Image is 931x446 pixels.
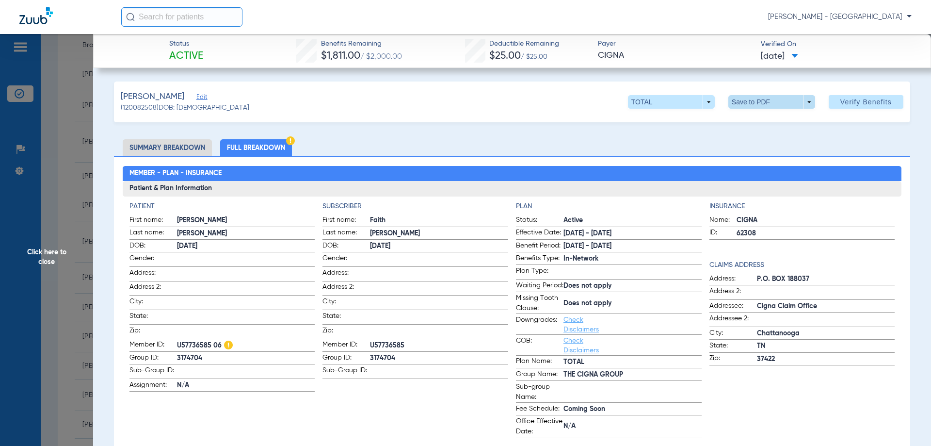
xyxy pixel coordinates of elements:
span: 62308 [737,229,895,239]
span: U57736585 06 [177,341,315,351]
span: Sub-Group ID: [129,365,177,379]
span: [PERSON_NAME] [121,91,184,103]
span: Zip: [322,326,370,339]
span: Status [169,39,203,49]
span: 3174704 [177,353,315,363]
span: Address: [129,268,177,281]
li: Summary Breakdown [123,139,212,156]
h4: Patient [129,201,315,212]
span: Assignment: [129,380,177,392]
span: State: [129,311,177,324]
span: Group Name: [516,369,563,381]
span: Payer [598,39,753,49]
span: Group ID: [129,353,177,364]
span: City: [129,297,177,310]
span: Status: [516,215,563,227]
h4: Insurance [709,201,895,212]
span: 37422 [757,354,895,364]
span: State: [709,341,757,352]
span: [DATE] [177,241,315,251]
span: TN [757,341,895,351]
img: Hazard [224,341,233,349]
span: U57736585 [370,341,508,351]
span: Address 2: [709,286,757,299]
h4: Subscriber [322,201,508,212]
span: Address 2: [322,282,370,295]
span: [DATE] [761,50,798,63]
span: [DATE] [370,241,508,251]
span: Does not apply [563,281,702,291]
span: Address: [709,274,757,285]
span: Member ID: [129,340,177,351]
span: City: [709,328,757,340]
span: $25.00 [489,51,521,61]
span: / $25.00 [521,53,547,60]
span: Active [169,50,203,63]
h3: Patient & Plan Information [123,181,902,197]
span: Deductible Remaining [489,39,559,49]
span: Benefits Type: [516,253,563,265]
span: ID: [709,228,737,239]
input: Search for patients [121,7,242,27]
span: Downgrades: [516,315,563,334]
button: Save to PDF [728,95,815,109]
span: Plan Name: [516,356,563,368]
span: Name: [709,215,737,227]
span: [PERSON_NAME] [177,215,315,226]
span: In-Network [563,254,702,264]
span: Cigna Claim Office [757,301,895,312]
h4: Plan [516,201,702,212]
span: Address: [322,268,370,281]
span: Gender: [322,253,370,266]
h4: Claims Address [709,260,895,270]
span: Zip: [709,353,757,365]
span: Missing Tooth Clause: [516,293,563,314]
span: [PERSON_NAME] [370,229,508,239]
li: Full Breakdown [220,139,292,156]
span: Gender: [129,253,177,266]
span: Fee Schedule: [516,404,563,415]
span: Verified On [761,39,915,50]
span: Last name: [129,228,177,239]
iframe: Chat Widget [883,399,931,446]
span: DOB: [322,241,370,252]
span: Plan Type: [516,266,563,279]
span: Does not apply [563,298,702,309]
span: Last name: [322,228,370,239]
span: (120082508) DOB: [DEMOGRAPHIC_DATA] [121,103,249,113]
span: Member ID: [322,340,370,351]
h2: Member - Plan - Insurance [123,166,902,182]
span: Group ID: [322,353,370,364]
a: Check Disclaimers [563,337,599,354]
span: State: [322,311,370,324]
span: THE CIGNA GROUP [563,370,702,380]
span: CIGNA [737,215,895,226]
img: Zuub Logo [19,7,53,24]
span: DOB: [129,241,177,252]
img: Search Icon [126,13,135,21]
span: P.O. BOX 188037 [757,274,895,284]
span: N/A [563,421,702,431]
span: [DATE] - [DATE] [563,241,702,251]
span: [PERSON_NAME] [177,229,315,239]
span: Office Effective Date: [516,416,563,437]
span: Coming Soon [563,404,702,414]
span: 3174704 [370,353,508,363]
a: Check Disclaimers [563,316,599,333]
span: First name: [322,215,370,227]
span: N/A [177,380,315,391]
img: Hazard [286,136,295,145]
span: Zip: [129,326,177,339]
span: Sub-Group ID: [322,365,370,379]
span: Faith [370,215,508,226]
button: TOTAL [628,95,715,109]
span: Effective Date: [516,228,563,239]
span: Verify Benefits [840,98,892,106]
span: Active [563,215,702,226]
span: CIGNA [598,50,753,62]
span: COB: [516,336,563,355]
